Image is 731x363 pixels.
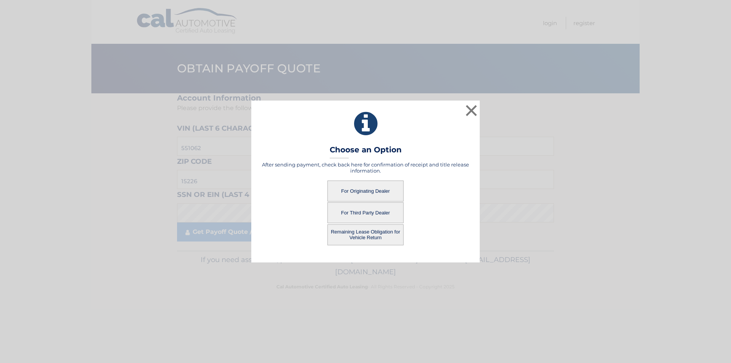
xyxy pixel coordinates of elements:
[261,162,470,174] h5: After sending payment, check back here for confirmation of receipt and title release information.
[327,202,404,223] button: For Third Party Dealer
[330,145,402,158] h3: Choose an Option
[327,181,404,201] button: For Originating Dealer
[464,103,479,118] button: ×
[327,224,404,245] button: Remaining Lease Obligation for Vehicle Return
